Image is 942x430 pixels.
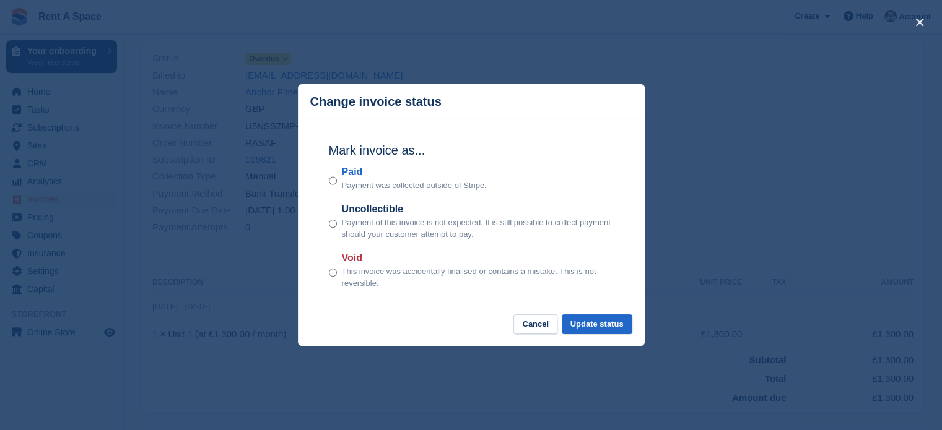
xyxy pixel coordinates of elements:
[310,95,442,109] p: Change invoice status
[562,314,632,335] button: Update status
[342,217,614,241] p: Payment of this invoice is not expected. It is still possible to collect payment should your cust...
[329,141,614,160] h2: Mark invoice as...
[342,202,614,217] label: Uncollectible
[342,265,614,290] p: This invoice was accidentally finalised or contains a mistake. This is not reversible.
[513,314,557,335] button: Cancel
[342,179,487,192] p: Payment was collected outside of Stripe.
[342,165,487,179] label: Paid
[910,12,930,32] button: close
[342,251,614,265] label: Void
